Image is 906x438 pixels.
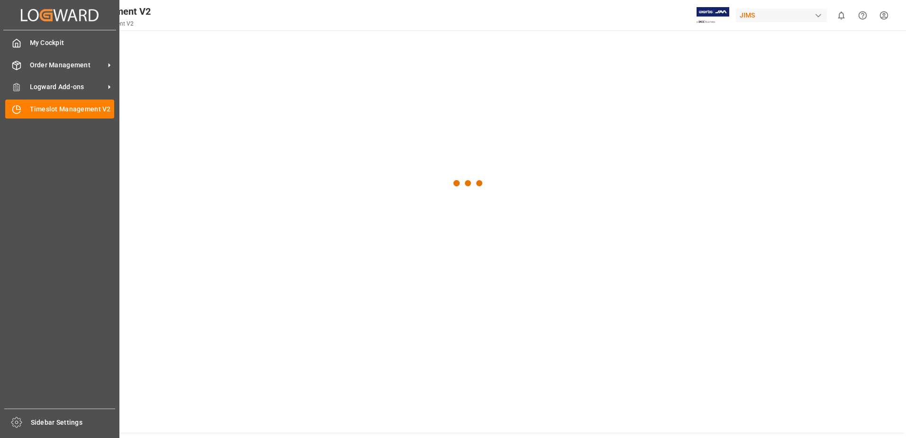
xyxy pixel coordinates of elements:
button: Help Center [852,5,873,26]
span: Timeslot Management V2 [30,104,115,114]
span: Order Management [30,60,105,70]
button: show 0 new notifications [831,5,852,26]
span: My Cockpit [30,38,115,48]
img: Exertis%20JAM%20-%20Email%20Logo.jpg_1722504956.jpg [697,7,729,24]
div: JIMS [736,9,827,22]
button: JIMS [736,6,831,24]
a: My Cockpit [5,34,114,52]
span: Logward Add-ons [30,82,105,92]
a: Timeslot Management V2 [5,100,114,118]
span: Sidebar Settings [31,418,116,428]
